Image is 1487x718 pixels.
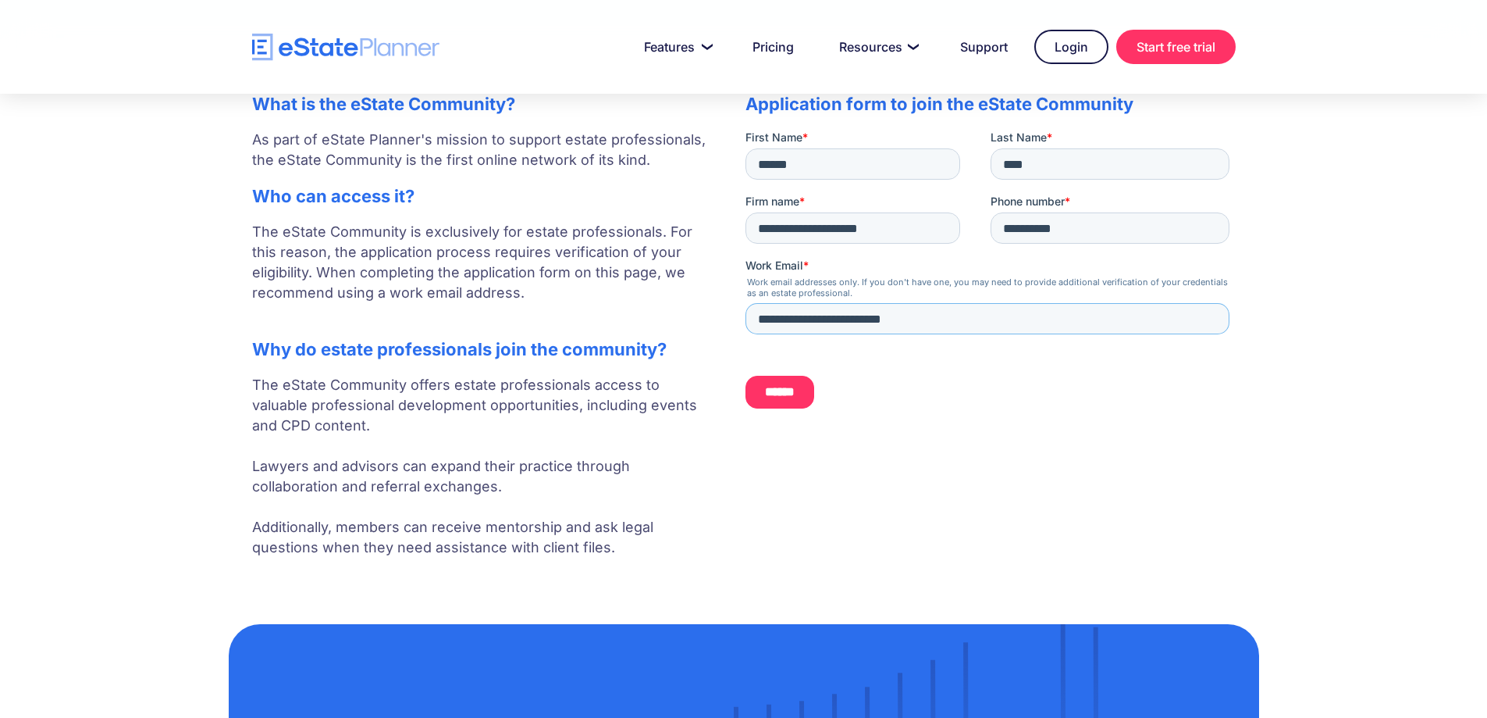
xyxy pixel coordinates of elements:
[734,31,813,63] a: Pricing
[252,130,714,170] p: As part of eState Planner's mission to support estate professionals, the eState Community is the ...
[1034,30,1108,64] a: Login
[745,130,1236,422] iframe: Form 0
[252,34,439,61] a: home
[252,222,714,323] p: The eState Community is exclusively for estate professionals. For this reason, the application pr...
[1116,30,1236,64] a: Start free trial
[745,94,1236,114] h2: Application form to join the eState Community
[252,375,714,558] p: The eState Community offers estate professionals access to valuable professional development oppo...
[252,186,714,206] h2: Who can access it?
[252,339,714,359] h2: Why do estate professionals join the community?
[941,31,1026,63] a: Support
[820,31,934,63] a: Resources
[625,31,726,63] a: Features
[252,94,714,114] h2: What is the eState Community?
